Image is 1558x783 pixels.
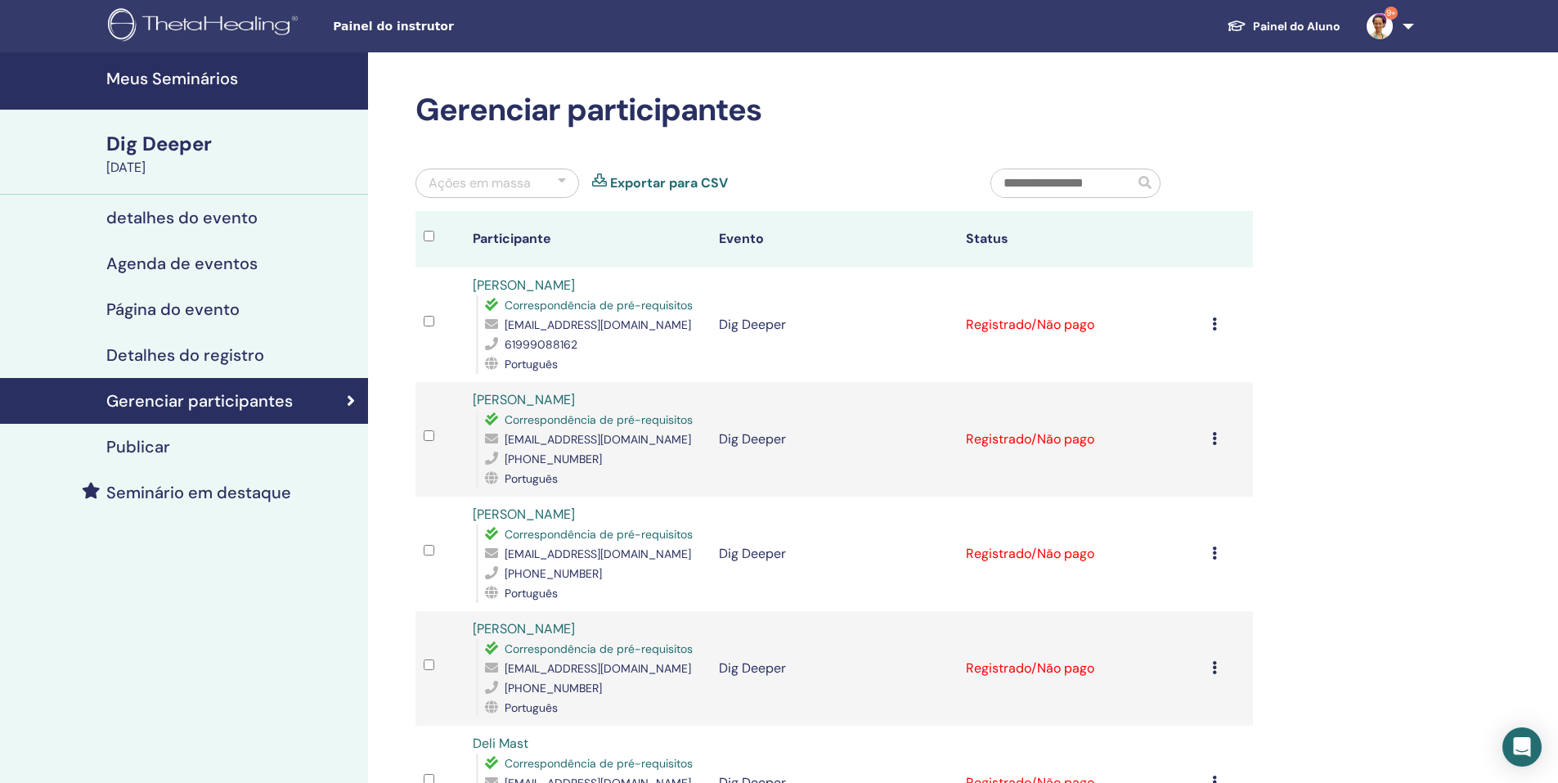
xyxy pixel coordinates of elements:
span: Correspondência de pré-requisitos [505,641,693,656]
span: Português [505,471,558,486]
span: Correspondência de pré-requisitos [505,527,693,542]
td: Dig Deeper [711,268,957,382]
img: logo.png [108,8,303,45]
span: [EMAIL_ADDRESS][DOMAIN_NAME] [505,661,691,676]
td: Dig Deeper [711,382,957,497]
div: Dig Deeper [106,130,358,158]
span: [EMAIL_ADDRESS][DOMAIN_NAME] [505,547,691,561]
span: [PHONE_NUMBER] [505,566,602,581]
span: [PHONE_NUMBER] [505,681,602,695]
h4: Meus Seminários [106,69,358,88]
div: Open Intercom Messenger [1502,727,1542,767]
th: Status [958,211,1204,268]
span: Correspondência de pré-requisitos [505,298,693,313]
h4: Publicar [106,437,170,457]
span: Português [505,700,558,715]
span: Português [505,357,558,371]
span: 61999088162 [505,337,577,352]
div: Ações em massa [429,173,531,193]
th: Evento [711,211,957,268]
h4: Agenda de eventos [106,254,258,273]
h4: Seminário em destaque [106,483,291,502]
span: Painel do instrutor [333,18,578,35]
span: [EMAIL_ADDRESS][DOMAIN_NAME] [505,317,691,332]
img: default.jpg [1367,13,1393,39]
h4: Gerenciar participantes [106,391,293,411]
span: Português [505,586,558,601]
span: [PHONE_NUMBER] [505,452,602,466]
span: [EMAIL_ADDRESS][DOMAIN_NAME] [505,432,691,447]
a: [PERSON_NAME] [473,506,575,523]
a: [PERSON_NAME] [473,391,575,408]
td: Dig Deeper [711,497,957,611]
a: Deli Mast [473,735,528,752]
span: Correspondência de pré-requisitos [505,412,693,427]
a: Dig Deeper[DATE] [97,130,368,178]
div: [DATE] [106,158,358,178]
h4: Detalhes do registro [106,345,264,365]
th: Participante [465,211,711,268]
a: Painel do Aluno [1214,11,1354,42]
span: Correspondência de pré-requisitos [505,756,693,771]
a: Exportar para CSV [610,173,728,193]
a: [PERSON_NAME] [473,277,575,294]
h2: Gerenciar participantes [415,92,1253,129]
a: [PERSON_NAME] [473,620,575,637]
img: graduation-cap-white.svg [1227,19,1246,33]
span: 9+ [1385,7,1398,20]
td: Dig Deeper [711,611,957,726]
h4: detalhes do evento [106,208,258,227]
h4: Página do evento [106,299,240,319]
